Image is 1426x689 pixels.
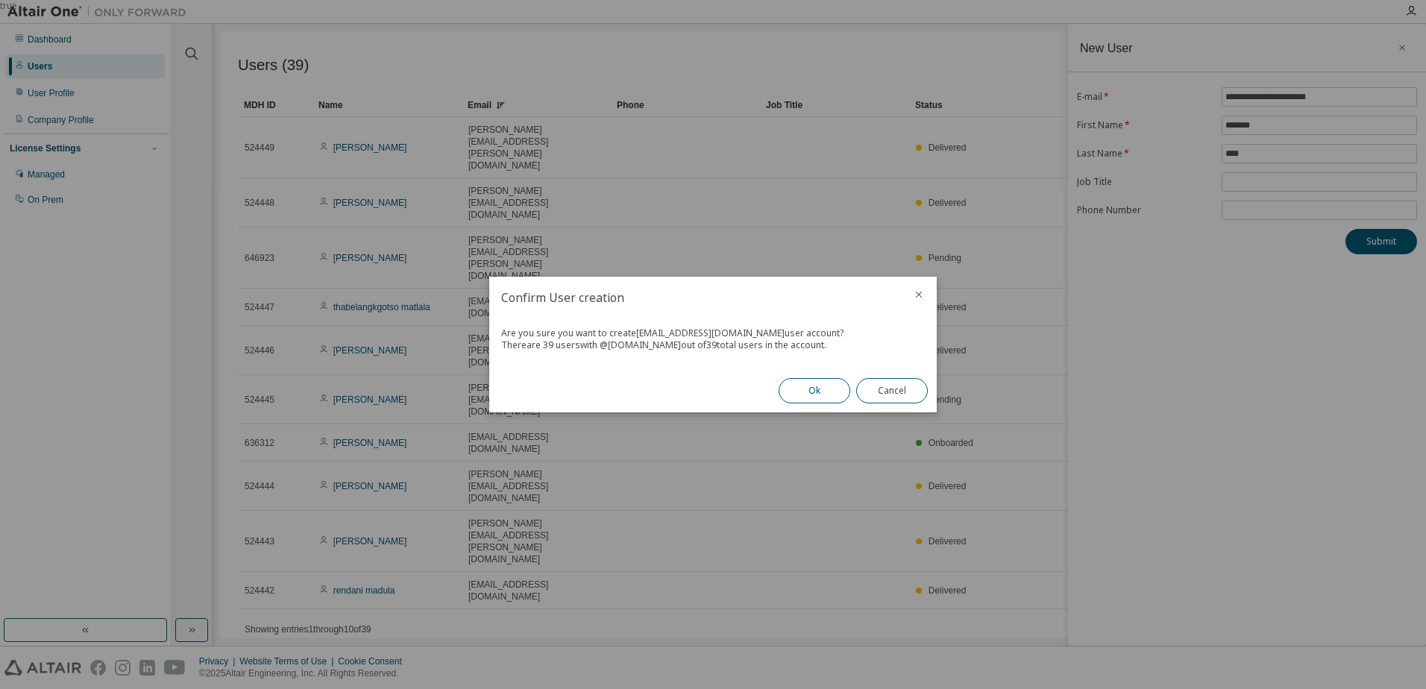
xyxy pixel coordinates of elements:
button: Cancel [856,378,928,403]
button: close [913,289,925,301]
button: Ok [779,378,850,403]
h2: Confirm User creation [489,277,901,318]
div: There are 39 users with @ [DOMAIN_NAME] out of 39 total users in the account. [501,339,925,351]
div: Are you sure you want to create [EMAIL_ADDRESS][DOMAIN_NAME] user account? [501,327,925,339]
